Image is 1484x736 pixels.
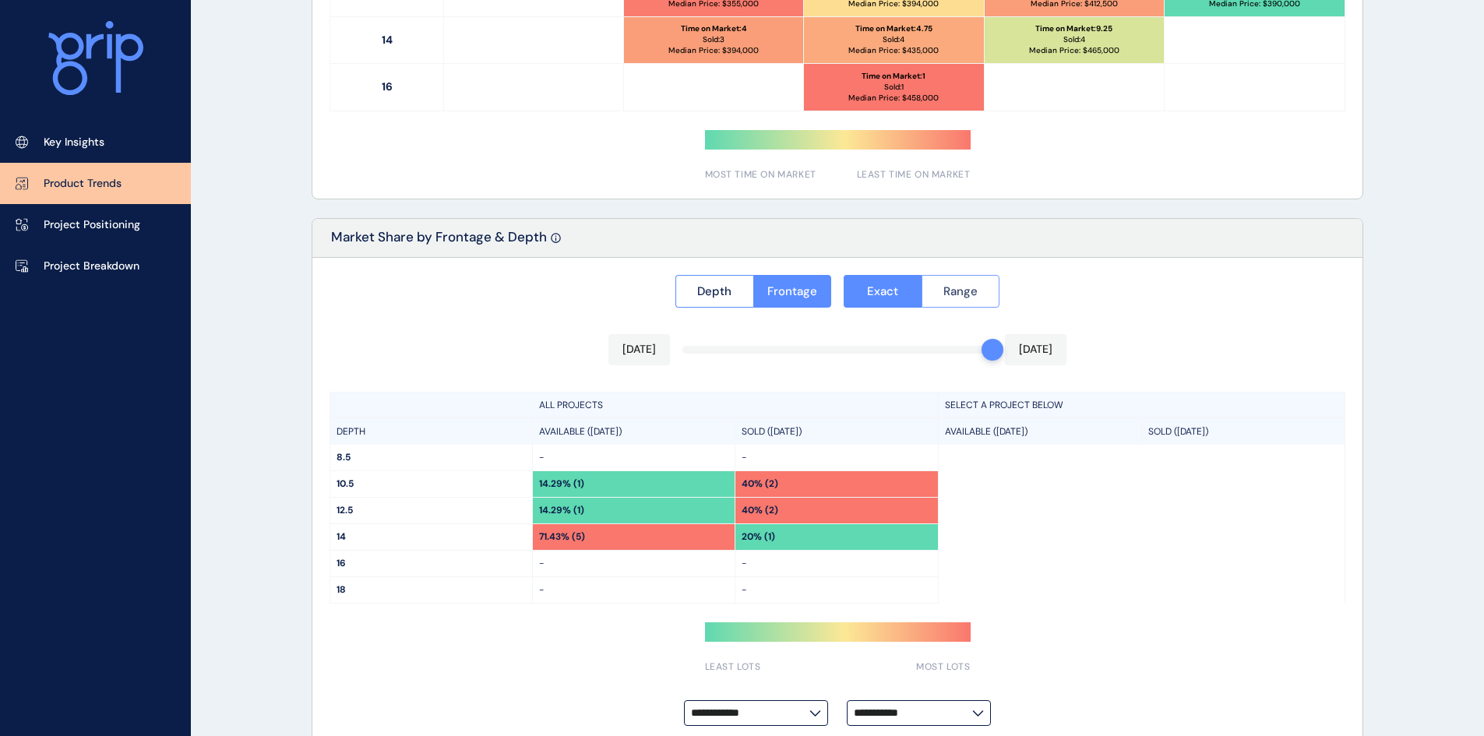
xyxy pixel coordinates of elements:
span: LEAST LOTS [705,660,761,674]
p: AVAILABLE ([DATE]) [945,425,1028,438]
p: - [539,557,728,570]
p: [DATE] [622,342,656,357]
p: 10.5 [337,477,526,491]
p: Market Share by Frontage & Depth [331,228,547,257]
p: Median Price: $ 458,000 [848,93,939,104]
span: Range [943,283,978,299]
p: 12.5 [337,504,526,517]
p: SOLD ([DATE]) [742,425,802,438]
p: ALL PROJECTS [539,399,603,412]
p: DEPTH [337,425,365,438]
p: - [539,451,728,464]
p: 40% (2) [742,504,778,517]
p: Product Trends [44,176,122,192]
p: 14.29% (1) [539,477,584,491]
p: Project Breakdown [44,259,139,274]
p: AVAILABLE ([DATE]) [539,425,622,438]
button: Frontage [753,275,832,308]
p: 14 [330,17,444,63]
p: 14 [337,530,526,544]
p: 71.43% (5) [539,530,585,544]
p: Key Insights [44,135,104,150]
p: Median Price: $ 435,000 [848,45,939,56]
p: 16 [330,64,444,111]
p: Time on Market : 1 [862,71,925,82]
p: - [539,583,728,597]
p: [DATE] [1019,342,1052,357]
p: Project Positioning [44,217,140,233]
p: 16 [337,557,526,570]
p: Sold: 4 [1063,34,1085,45]
span: Frontage [767,283,817,299]
p: Time on Market : 4 [681,23,747,34]
p: 18 [337,583,526,597]
p: SELECT A PROJECT BELOW [945,399,1063,412]
button: Exact [844,275,922,308]
p: Sold: 3 [703,34,724,45]
span: MOST LOTS [916,660,970,674]
p: Sold: 1 [884,82,904,93]
p: Time on Market : 9.25 [1035,23,1112,34]
p: Median Price: $ 465,000 [1029,45,1119,56]
p: Median Price: $ 394,000 [668,45,759,56]
p: 40% (2) [742,477,778,491]
p: SOLD ([DATE]) [1148,425,1208,438]
p: - [742,583,932,597]
p: 20% (1) [742,530,775,544]
p: 8.5 [337,451,526,464]
span: MOST TIME ON MARKET [705,168,816,181]
p: Time on Market : 4.75 [855,23,932,34]
p: Sold: 4 [883,34,904,45]
p: 14.29% (1) [539,504,584,517]
span: Exact [867,283,898,299]
span: LEAST TIME ON MARKET [857,168,971,181]
button: Range [922,275,1000,308]
button: Depth [675,275,753,308]
p: - [742,557,932,570]
span: Depth [697,283,731,299]
p: - [742,451,932,464]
